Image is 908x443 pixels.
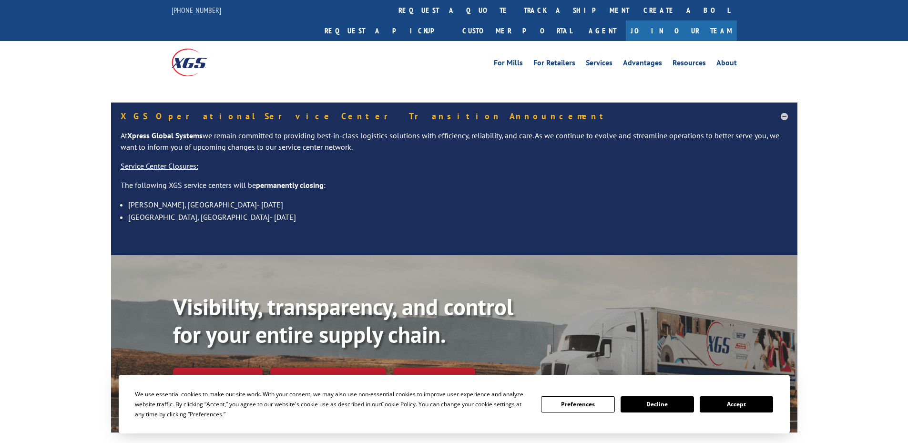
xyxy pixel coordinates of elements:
span: Preferences [190,410,222,418]
a: XGS ASSISTANT [394,368,475,388]
a: Track shipment [173,368,263,388]
u: Service Center Closures: [121,161,198,171]
a: Join Our Team [626,21,737,41]
a: Advantages [623,59,662,70]
a: Request a pickup [317,21,455,41]
div: Cookie Consent Prompt [119,375,790,433]
a: Resources [673,59,706,70]
a: Calculate transit time [270,368,386,388]
a: Agent [579,21,626,41]
strong: Xpress Global Systems [127,131,203,140]
a: For Retailers [533,59,575,70]
strong: permanently closing [256,180,324,190]
a: Services [586,59,612,70]
button: Decline [621,396,694,412]
li: [PERSON_NAME], [GEOGRAPHIC_DATA]- [DATE] [128,198,788,211]
button: Preferences [541,396,614,412]
div: We use essential cookies to make our site work. With your consent, we may also use non-essential ... [135,389,530,419]
a: About [716,59,737,70]
span: Cookie Policy [381,400,416,408]
a: Customer Portal [455,21,579,41]
p: The following XGS service centers will be : [121,180,788,199]
b: Visibility, transparency, and control for your entire supply chain. [173,292,513,349]
h5: XGS Operational Service Center Transition Announcement [121,112,788,121]
li: [GEOGRAPHIC_DATA], [GEOGRAPHIC_DATA]- [DATE] [128,211,788,223]
p: At we remain committed to providing best-in-class logistics solutions with efficiency, reliabilit... [121,130,788,161]
a: For Mills [494,59,523,70]
button: Accept [700,396,773,412]
a: [PHONE_NUMBER] [172,5,221,15]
